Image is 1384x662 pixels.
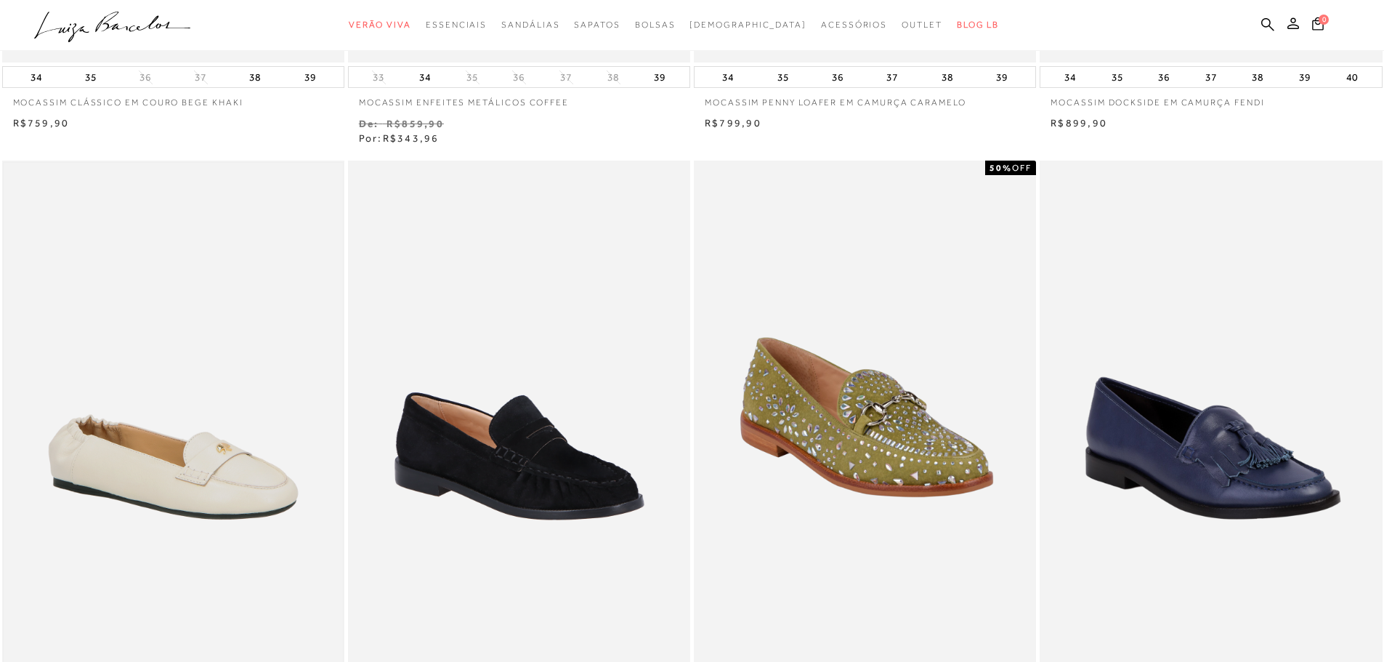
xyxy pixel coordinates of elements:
[348,88,690,109] a: MOCASSIM ENFEITES METÁLICOS COFFEE
[1012,163,1032,173] span: OFF
[556,70,576,84] button: 37
[694,88,1036,109] a: MOCASSIM PENNY LOAFER EM CAMURÇA CARAMELO
[649,67,670,87] button: 39
[1051,117,1107,129] span: R$899,90
[415,67,435,87] button: 34
[383,132,440,144] span: R$343,96
[1295,67,1315,87] button: 39
[1247,67,1268,87] button: 38
[190,70,211,84] button: 37
[882,67,902,87] button: 37
[462,70,482,84] button: 35
[705,117,761,129] span: R$799,90
[13,117,70,129] span: R$759,90
[773,67,793,87] button: 35
[1201,67,1221,87] button: 37
[1342,67,1362,87] button: 40
[2,88,344,109] a: MOCASSIM CLÁSSICO EM COURO BEGE KHAKI
[689,12,806,39] a: noSubCategoriesText
[81,67,101,87] button: 35
[821,12,887,39] a: categoryNavScreenReaderText
[992,67,1012,87] button: 39
[501,20,559,30] span: Sandálias
[1319,15,1329,25] span: 0
[821,20,887,30] span: Acessórios
[135,70,155,84] button: 36
[1107,67,1128,87] button: 35
[574,20,620,30] span: Sapatos
[957,20,999,30] span: BLOG LB
[426,20,487,30] span: Essenciais
[1060,67,1080,87] button: 34
[1308,16,1328,36] button: 0
[26,67,46,87] button: 34
[387,118,444,129] small: R$859,90
[359,118,379,129] small: De:
[689,20,806,30] span: [DEMOGRAPHIC_DATA]
[937,67,958,87] button: 38
[718,67,738,87] button: 34
[1040,88,1382,109] a: MOCASSIM DOCKSIDE EM CAMURÇA FENDI
[501,12,559,39] a: categoryNavScreenReaderText
[635,12,676,39] a: categoryNavScreenReaderText
[603,70,623,84] button: 38
[990,163,1012,173] strong: 50%
[509,70,529,84] button: 36
[957,12,999,39] a: BLOG LB
[635,20,676,30] span: Bolsas
[245,67,265,87] button: 38
[359,132,440,144] span: Por:
[426,12,487,39] a: categoryNavScreenReaderText
[349,12,411,39] a: categoryNavScreenReaderText
[368,70,389,84] button: 33
[902,20,942,30] span: Outlet
[827,67,848,87] button: 36
[300,67,320,87] button: 39
[902,12,942,39] a: categoryNavScreenReaderText
[574,12,620,39] a: categoryNavScreenReaderText
[1154,67,1174,87] button: 36
[349,20,411,30] span: Verão Viva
